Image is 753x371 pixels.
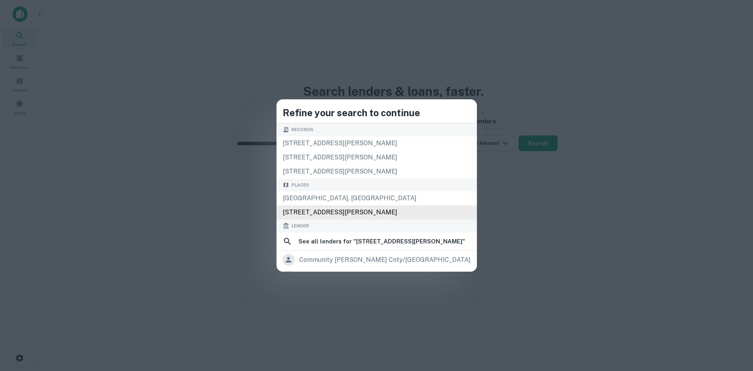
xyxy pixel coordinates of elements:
h4: Refine your search to continue [283,106,471,120]
div: [STREET_ADDRESS][PERSON_NAME] [276,164,477,179]
a: 1st bergen federal credit union [276,268,477,285]
span: Lender [291,223,309,229]
span: Records [291,126,313,133]
a: community [PERSON_NAME] cnty/[GEOGRAPHIC_DATA] [276,252,477,268]
div: [GEOGRAPHIC_DATA], [GEOGRAPHIC_DATA] [276,191,477,205]
div: [STREET_ADDRESS][PERSON_NAME] [276,205,477,219]
div: 1st bergen federal credit union [299,270,393,282]
img: picture [283,271,294,282]
iframe: Chat Widget [714,308,753,346]
h6: See all lenders for " [STREET_ADDRESS][PERSON_NAME] " [298,237,465,246]
div: [STREET_ADDRESS][PERSON_NAME] [276,136,477,150]
div: community [PERSON_NAME] cnty/[GEOGRAPHIC_DATA] [299,254,471,266]
span: Places [291,182,309,188]
div: [STREET_ADDRESS][PERSON_NAME] [276,150,477,164]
